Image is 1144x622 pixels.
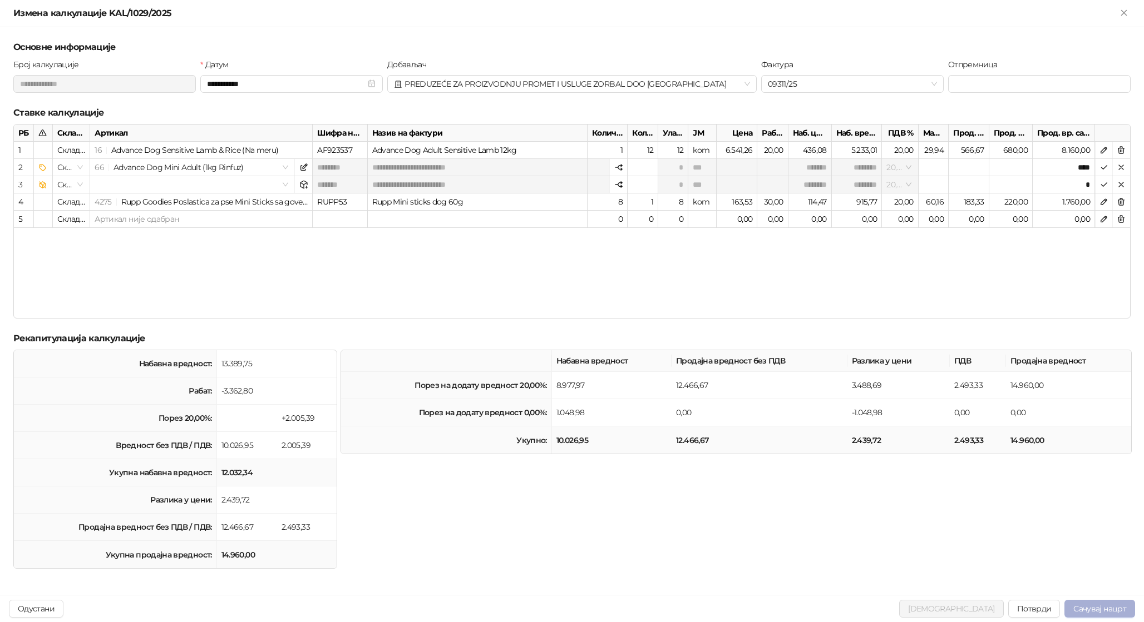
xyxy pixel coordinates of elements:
div: Улазна кол. [658,125,688,142]
div: Прод. вр. са ПДВ [1033,125,1095,142]
td: 14.960,00 [1006,372,1131,399]
span: 66 [95,162,104,172]
div: 20,00 [757,142,788,159]
div: AF923537 [313,142,367,159]
div: Назив на фактури [368,125,588,142]
div: 163,53 [717,193,758,211]
div: 0,00 [832,211,882,228]
td: 2.493,33 [277,514,337,541]
div: 0 [628,211,658,228]
input: Број калкулације [13,75,196,93]
div: 0,00 [1033,211,1095,228]
th: Продајна вредност [1006,350,1131,372]
td: Укупно: [341,426,552,454]
label: Отпремница [948,58,1004,71]
td: 12.466,67 [217,514,277,541]
td: -3.362,80 [217,377,277,405]
td: 2.439,72 [847,426,950,454]
input: Датум [207,78,365,90]
td: 10.026,95 [217,432,277,459]
div: 30,00 [757,193,788,211]
div: Маржа % [919,125,949,142]
th: ПДВ [950,350,1006,372]
div: RUPP53 [313,193,367,211]
button: Потврди [1008,600,1061,618]
div: Прод. цена са ПДВ [989,125,1033,142]
td: 2.005,39 [277,432,337,459]
td: 14.960,00 [1006,426,1131,454]
div: 0,00 [919,211,949,228]
td: 0,00 [1006,399,1131,426]
div: 566,67 [949,142,989,159]
label: Добављач [387,58,433,71]
td: Укупна продајна вредност: [14,541,217,568]
td: 10.026,95 [552,426,672,454]
td: Разлика у цени: [14,486,217,514]
input: Отпремница [948,75,1131,93]
div: Прод. цена [949,125,989,142]
div: 29,94 [919,142,949,159]
div: 1 [628,193,658,211]
th: Разлика у цени [847,350,950,372]
div: Рабат % [757,125,788,142]
div: 1 [18,144,29,156]
td: 13.389,75 [217,350,277,377]
td: Порез на додату вредност 20,00%: [341,372,552,399]
td: Укупна набавна вредност: [14,459,217,486]
div: 5.233,01 [832,142,882,159]
span: Advance Dog Mini Adult (1kg Rinfuz) [95,159,290,176]
div: 0,00 [757,211,788,228]
div: 0,00 [882,211,918,228]
div: Артикал [90,125,313,142]
div: kom [688,142,716,159]
div: Rupp Mini sticks dog 60g [368,193,588,211]
td: Вредност без ПДВ / ПДВ: [14,432,217,459]
div: 1 [588,142,628,159]
button: Close [1117,7,1131,20]
div: 1.760,00 [1033,193,1095,211]
div: 20,00 [882,193,918,211]
td: 1.048,98 [552,399,672,426]
td: 3.488,69 [847,372,950,399]
td: 14.960,00 [217,541,277,568]
div: 436,08 [788,142,832,159]
div: 0,00 [788,211,832,228]
td: 2.493,33 [950,426,1006,454]
h5: Основне информације [13,41,1131,54]
div: Advance Dog Adult Sensitive Lamb 12kg [368,142,588,159]
div: 8 [588,193,628,211]
div: 114,47 [788,193,832,211]
span: 4275 [95,197,111,207]
div: ЈМ [688,125,716,142]
div: 60,16 [919,193,949,211]
span: 09311/25 [768,76,937,92]
div: 0 [588,211,628,228]
span: Складиште [57,176,85,193]
div: 220,00 [989,193,1033,211]
td: Набавна вредност: [14,350,217,377]
span: 20,00 % [886,159,913,176]
span: PREDUZEĆE ZA PROIZVODNJU PROMET I USLUGE ZORBAL DOO [GEOGRAPHIC_DATA] [394,76,750,92]
span: 20,00 % [886,176,913,193]
span: Артикал није одабран [95,214,179,224]
td: 0,00 [672,399,847,426]
div: Складиште [53,142,90,159]
div: Складиште [53,211,90,228]
div: 5 [18,213,29,225]
div: 680,00 [989,142,1033,159]
div: ПДВ % [882,125,918,142]
td: 12.466,67 [672,372,847,399]
div: 6.541,26 [717,142,758,159]
td: 8.977,97 [552,372,672,399]
td: 12.466,67 [672,426,847,454]
div: 8.160,00 [1033,142,1095,159]
button: Сачувај нацрт [1064,600,1135,618]
span: 16 | Advance Dog Sensitive Lamb & Rice (Na meru) [95,145,278,155]
div: 4 [18,196,29,208]
label: Број калкулације [13,58,86,71]
div: 2 [18,161,29,173]
h5: Ставке калкулације [13,106,1131,120]
div: 12 [628,142,658,159]
div: Наб. цена [788,125,832,142]
td: Порез на додату вредност 0,00%: [341,399,552,426]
